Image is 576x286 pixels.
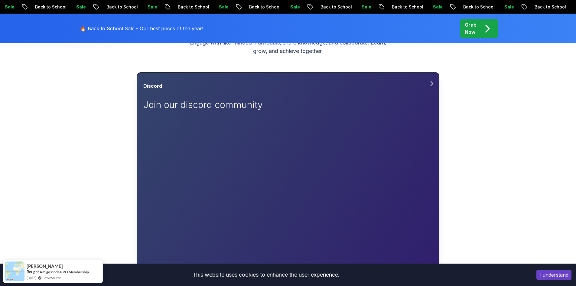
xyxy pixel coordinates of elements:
p: Back to School [458,4,499,10]
a: ProveSource [42,275,61,280]
img: provesource social proof notification image [5,261,24,281]
p: Sale [356,4,376,10]
span: Bought [27,269,39,274]
p: Back to School [386,4,428,10]
span: [DATE] [27,275,36,280]
p: Engage with like-minded individuals, share knowledge, and collaborate. Learn, grow, and achieve t... [187,38,390,55]
p: 🔥 Back to School Sale - Our best prices of the year! [80,25,203,32]
a: Amigoscode PRO Membership [40,270,89,274]
p: Back to School [529,4,570,10]
h3: Discord [143,82,162,90]
p: Sale [428,4,447,10]
p: Back to School [101,4,142,10]
span: [PERSON_NAME] [27,264,63,269]
p: Sale [213,4,233,10]
p: Back to School [172,4,213,10]
button: Accept cookies [536,270,571,280]
p: Sale [71,4,90,10]
p: Join our discord community [143,99,279,110]
p: Back to School [244,4,285,10]
div: This website uses cookies to enhance the user experience. [5,268,527,281]
p: Grab Now [465,21,477,36]
p: Sale [499,4,518,10]
p: Sale [285,4,304,10]
p: Back to School [30,4,71,10]
p: Sale [142,4,161,10]
p: Back to School [315,4,356,10]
